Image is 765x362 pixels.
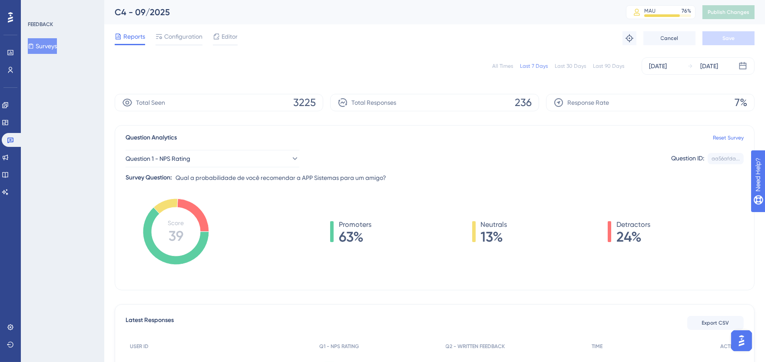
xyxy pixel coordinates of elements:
span: Reports [123,31,145,42]
span: Configuration [164,31,202,42]
span: Question 1 - NPS Rating [126,153,190,164]
span: Q1 - NPS RATING [319,343,359,350]
span: Publish Changes [708,9,749,16]
iframe: UserGuiding AI Assistant Launcher [729,328,755,354]
div: C4 - 09/2025 [115,6,604,18]
div: 76 % [682,7,691,14]
span: Need Help? [20,2,54,13]
div: FEEDBACK [28,21,53,28]
div: Question ID: [671,153,704,164]
button: Save [702,31,755,45]
div: Last 7 Days [520,63,548,70]
span: 24% [616,230,650,244]
span: Total Responses [351,97,396,108]
button: Cancel [643,31,695,45]
span: Editor [222,31,238,42]
span: Promoters [339,219,371,230]
span: Neutrals [481,219,507,230]
span: Total Seen [136,97,165,108]
span: USER ID [130,343,149,350]
span: ACTION [720,343,739,350]
span: Qual a probabilidade de você recomendar a APP Sistemas para um amigo? [176,173,386,183]
button: Publish Changes [702,5,755,19]
div: Last 30 Days [555,63,586,70]
span: Export CSV [702,319,729,326]
div: Survey Question: [126,173,172,183]
div: aa56afda... [712,155,740,162]
div: [DATE] [649,61,667,71]
span: Detractors [616,219,650,230]
div: MAU [644,7,656,14]
div: [DATE] [700,61,718,71]
span: 7% [735,96,747,110]
span: 63% [339,230,371,244]
span: Question Analytics [126,133,177,143]
tspan: Score [168,219,184,226]
button: Export CSV [687,316,744,330]
span: Save [722,35,735,42]
button: Question 1 - NPS Rating [126,150,299,167]
span: Response Rate [567,97,609,108]
button: Surveys [28,38,57,54]
span: 3225 [293,96,316,110]
span: 236 [515,96,532,110]
span: 13% [481,230,507,244]
div: All Times [492,63,513,70]
span: Latest Responses [126,315,174,331]
span: Cancel [661,35,679,42]
tspan: 39 [169,228,183,244]
a: Reset Survey [713,134,744,141]
span: Q2 - WRITTEN FEEDBACK [446,343,505,350]
div: Last 90 Days [593,63,624,70]
span: TIME [592,343,603,350]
